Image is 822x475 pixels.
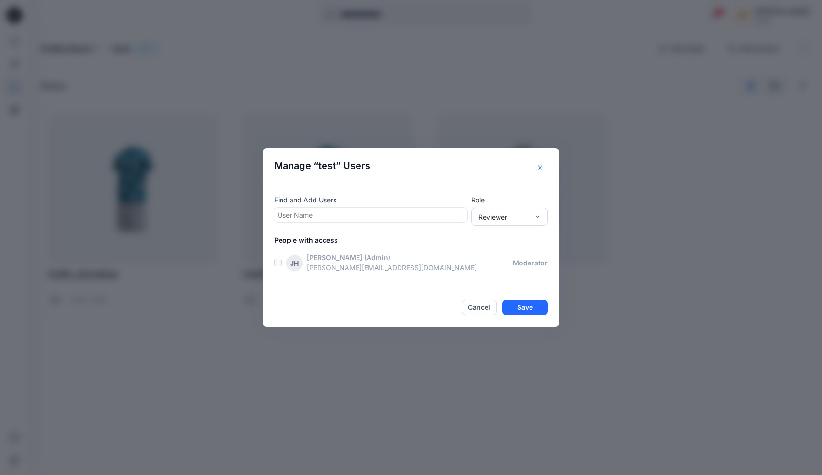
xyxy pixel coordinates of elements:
[307,263,513,273] p: [PERSON_NAME][EMAIL_ADDRESS][DOMAIN_NAME]
[274,160,370,171] h4: Manage “ ” Users
[286,254,303,272] div: JH
[364,253,390,263] p: (Admin)
[274,195,467,205] p: Find and Add Users
[462,300,497,315] button: Cancel
[478,212,529,222] div: Reviewer
[274,235,559,245] p: People with access
[318,160,336,171] span: test
[307,253,362,263] p: [PERSON_NAME]
[513,258,548,268] p: moderator
[532,160,548,175] button: Close
[471,195,548,205] p: Role
[502,300,548,315] button: Save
